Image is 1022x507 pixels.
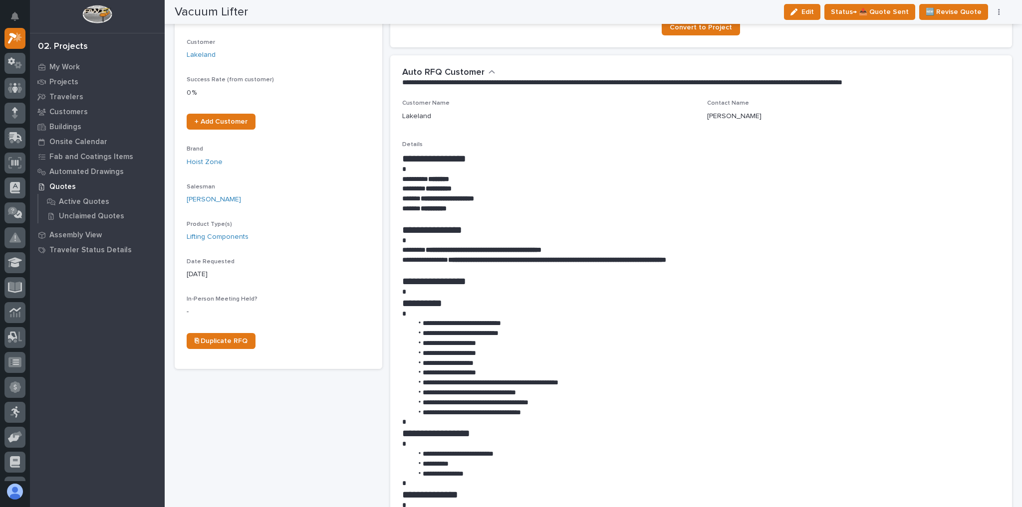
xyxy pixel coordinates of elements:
[402,67,496,78] button: Auto RFQ Customer
[49,168,124,176] p: Automated Drawings
[670,24,732,31] span: Convert to Project
[187,184,215,190] span: Salesman
[187,296,257,302] span: In-Person Meeting Held?
[38,41,88,52] div: 02. Projects
[49,63,80,72] p: My Work
[49,123,81,132] p: Buildings
[30,59,165,74] a: My Work
[30,242,165,257] a: Traveler Status Details
[12,12,25,28] div: Notifications
[187,194,241,205] a: [PERSON_NAME]
[187,77,274,83] span: Success Rate (from customer)
[195,338,248,344] span: ⎘ Duplicate RFQ
[187,259,235,265] span: Date Requested
[30,149,165,164] a: Fab and Coatings Items
[402,100,450,106] span: Customer Name
[49,93,83,102] p: Travelers
[30,227,165,242] a: Assembly View
[49,78,78,87] p: Projects
[187,157,223,168] a: Hoist Zone
[30,119,165,134] a: Buildings
[30,89,165,104] a: Travelers
[82,5,112,23] img: Workspace Logo
[187,221,232,227] span: Product Type(s)
[30,104,165,119] a: Customers
[824,4,915,20] button: Status→ 📤 Quote Sent
[187,39,215,45] span: Customer
[919,4,988,20] button: 🆕 Revise Quote
[30,164,165,179] a: Automated Drawings
[707,100,749,106] span: Contact Name
[187,50,216,60] a: Lakeland
[49,138,107,147] p: Onsite Calendar
[38,194,165,208] a: Active Quotes
[187,146,203,152] span: Brand
[187,307,370,317] p: -
[30,74,165,89] a: Projects
[49,246,132,255] p: Traveler Status Details
[662,19,740,35] a: Convert to Project
[831,6,909,18] span: Status→ 📤 Quote Sent
[4,481,25,502] button: users-avatar
[187,269,370,280] p: [DATE]
[784,4,820,20] button: Edit
[38,209,165,223] a: Unclaimed Quotes
[402,142,423,148] span: Details
[49,153,133,162] p: Fab and Coatings Items
[59,212,124,221] p: Unclaimed Quotes
[926,6,982,18] span: 🆕 Revise Quote
[30,134,165,149] a: Onsite Calendar
[49,182,76,191] p: Quotes
[402,67,485,78] h2: Auto RFQ Customer
[49,231,102,240] p: Assembly View
[195,118,248,125] span: + Add Customer
[4,6,25,27] button: Notifications
[187,114,255,130] a: + Add Customer
[402,111,431,122] p: Lakeland
[187,88,370,98] p: 0 %
[30,179,165,194] a: Quotes
[59,197,109,206] p: Active Quotes
[187,333,255,349] a: ⎘ Duplicate RFQ
[175,5,248,19] h2: Vacuum Lifter
[801,7,814,16] span: Edit
[49,108,88,117] p: Customers
[707,111,762,122] p: [PERSON_NAME]
[187,232,249,242] a: Lifting Components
